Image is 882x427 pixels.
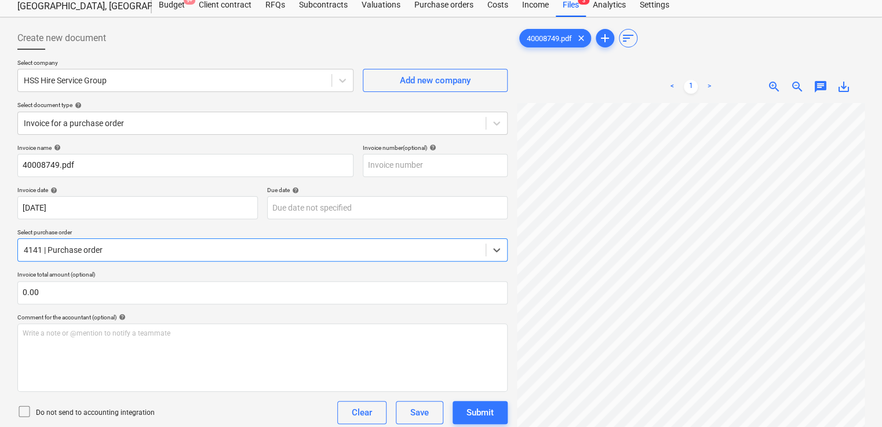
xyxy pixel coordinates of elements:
[267,196,508,219] input: Due date not specified
[17,101,508,109] div: Select document type
[17,31,106,45] span: Create new document
[767,80,781,94] span: zoom_in
[814,80,828,94] span: chat
[790,80,804,94] span: zoom_out
[453,401,508,424] button: Submit
[520,34,579,43] span: 40008749.pdf
[665,80,679,94] a: Previous page
[17,271,508,281] p: Invoice total amount (optional)
[17,154,353,177] input: Invoice name
[17,314,508,321] div: Comment for the accountant (optional)
[72,102,82,109] span: help
[52,144,61,151] span: help
[17,196,258,219] input: Invoice date not specified
[400,73,471,88] div: Add new company
[824,371,882,427] iframe: Chat Widget
[116,314,126,321] span: help
[17,59,353,69] p: Select company
[17,229,508,238] p: Select purchase order
[410,405,429,420] div: Save
[290,187,299,194] span: help
[574,31,588,45] span: clear
[621,31,635,45] span: sort
[396,401,443,424] button: Save
[702,80,716,94] a: Next page
[352,405,372,420] div: Clear
[363,144,508,152] div: Invoice number (optional)
[837,80,851,94] span: save_alt
[363,154,508,177] input: Invoice number
[36,408,155,418] p: Do not send to accounting integration
[17,1,138,13] div: [GEOGRAPHIC_DATA], [GEOGRAPHIC_DATA]
[684,80,698,94] a: Page 1 is your current page
[267,186,508,194] div: Due date
[598,31,612,45] span: add
[427,144,436,151] span: help
[519,29,591,47] div: 40008749.pdf
[363,69,508,92] button: Add new company
[466,405,494,420] div: Submit
[48,187,57,194] span: help
[17,186,258,194] div: Invoice date
[17,281,508,304] input: Invoice total amount (optional)
[17,144,353,152] div: Invoice name
[337,401,387,424] button: Clear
